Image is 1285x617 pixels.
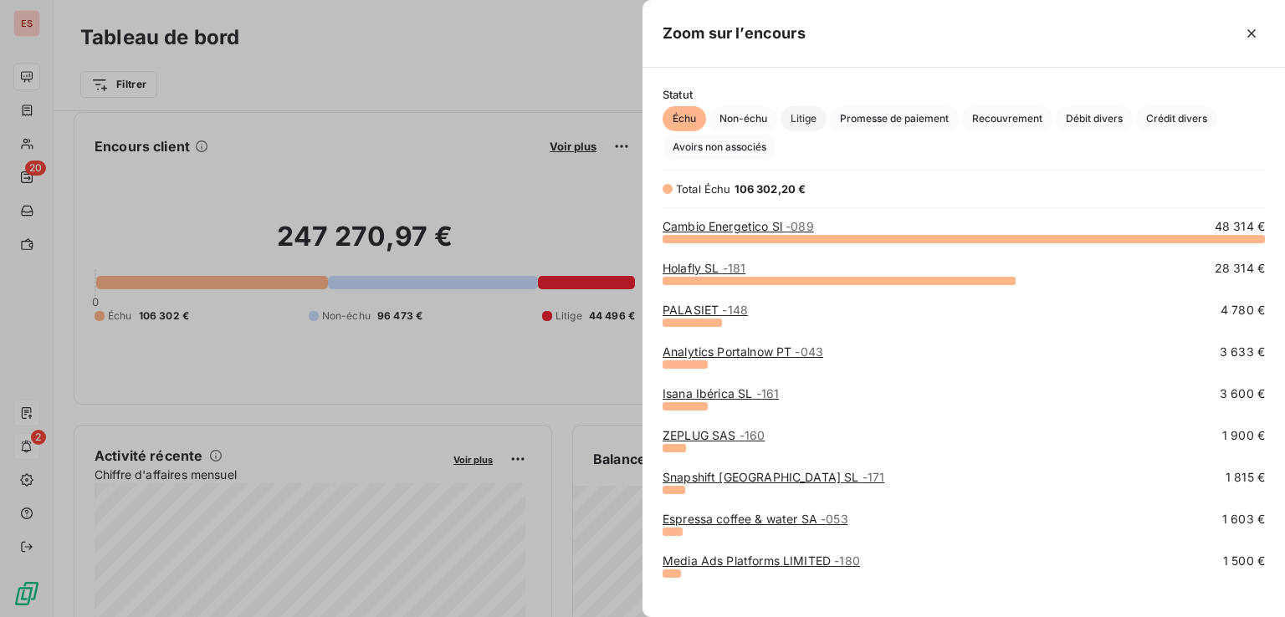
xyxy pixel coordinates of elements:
[663,261,745,275] a: Holafly SL
[1215,260,1265,277] span: 28 314 €
[962,106,1052,131] button: Recouvrement
[1223,553,1265,569] span: 1 500 €
[722,303,748,317] span: - 148
[1221,302,1265,319] span: 4 780 €
[1220,385,1265,402] span: 3 600 €
[663,88,1265,101] span: Statut
[1215,218,1265,235] span: 48 314 €
[663,135,776,160] button: Avoirs non associés
[663,344,823,359] a: Analytics Portalnow PT
[795,344,823,359] span: - 043
[642,218,1285,597] div: grid
[781,106,827,131] button: Litige
[834,553,860,568] span: - 180
[1223,594,1265,611] span: 1 452 €
[1222,511,1265,528] span: 1 603 €
[1056,106,1133,131] button: Débit divers
[735,182,806,196] span: 106 302,20 €
[676,182,731,196] span: Total Échu
[863,470,885,484] span: - 171
[663,553,860,568] a: Media Ads Platforms LIMITED
[1222,427,1265,444] span: 1 900 €
[663,303,748,317] a: PALASIET
[663,595,758,609] a: CIRES21 SL
[1228,560,1268,600] iframe: Intercom live chat
[740,428,765,442] span: - 160
[663,512,848,526] a: Espressa coffee & water SA
[709,106,777,131] button: Non-échu
[663,22,806,45] h5: Zoom sur l’encours
[1220,344,1265,360] span: 3 633 €
[756,386,780,400] span: - 161
[821,512,848,526] span: - 053
[723,261,746,275] span: - 181
[663,386,779,400] a: Isana Ibérica SL
[1136,106,1217,131] button: Crédit divers
[830,106,959,131] button: Promesse de paiement
[663,106,706,131] button: Échu
[663,470,884,484] a: Snapshift [GEOGRAPHIC_DATA] SL
[786,219,814,233] span: - 089
[663,428,765,442] a: ZEPLUG SAS
[1226,469,1265,486] span: 1 815 €
[731,595,759,609] span: - 205
[663,219,814,233] a: Cambio Energetico Sl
